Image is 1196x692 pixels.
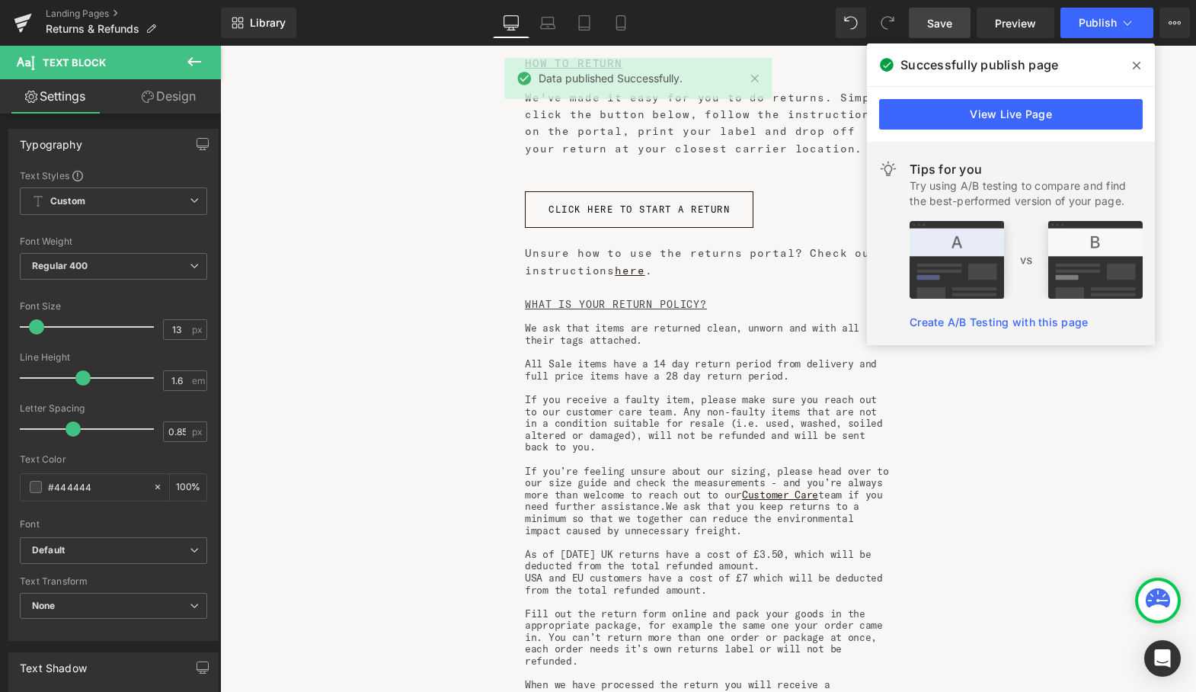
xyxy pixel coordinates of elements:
div: Font Weight [20,236,207,247]
span: Successfully publish page [900,56,1058,74]
strong: HOW TO RETURN [305,11,402,24]
a: Create A/B Testing with this page [910,316,1088,328]
div: Try using A/B testing to compare and find the best-performed version of your page. [910,178,1143,209]
a: Mobile [603,8,639,38]
p: If you’re feeling unsure about our sizing, please head over to our size guide and check the measu... [305,420,671,492]
i: Default [32,544,65,557]
p: If you receive a faulty item, please make sure you reach out to our customer care team. Any non-f... [305,348,671,408]
p: When we have processed the return you will receive a confirmation email. You can expect this [DAT... [305,633,671,681]
div: Typography [20,130,82,151]
a: New Library [221,8,296,38]
span: Save [927,15,952,31]
div: Font Size [20,301,207,312]
span: Text Block [43,56,106,69]
span: em [192,376,205,386]
a: Tablet [566,8,603,38]
span: Returns & Refunds [46,23,139,35]
span: Preview [995,15,1036,31]
span: px [192,325,205,335]
img: tip.png [910,221,1143,299]
button: More [1159,8,1190,38]
button: Publish [1060,8,1153,38]
span: CLICK HERE TO START A RETURN [328,159,510,169]
button: Redo [872,8,903,38]
div: We've made it easy for you to do returns. Simply click the button below, follow the instructions ... [305,9,671,146]
div: Text Shadow [20,653,87,674]
p: As of [DATE] UK returns have a cost of £3.50, which will be deducted from the total refunded amount. [305,503,671,527]
span: px [192,427,205,437]
p: All Sale items have a 14 day return period from delivery and full price items have a 28 day retur... [305,312,671,336]
span: Publish [1079,17,1117,29]
div: % [170,474,206,501]
div: Tips for you [910,160,1143,178]
a: Customer Care [522,443,598,455]
a: CLICK HERE TO START A RETURN [305,146,533,182]
span: Library [250,16,286,30]
div: Text Transform [20,576,207,587]
div: Line Height [20,352,207,363]
div: Text Color [20,454,207,465]
input: Color [48,479,146,495]
a: Landing Pages [46,8,221,20]
button: Undo [836,8,866,38]
a: Laptop [529,8,566,38]
a: Desktop [493,8,529,38]
a: View Live Page [879,99,1143,130]
u: WHAT IS YOUR RETURN POLICY? [305,252,487,264]
a: Preview [977,8,1054,38]
p: Fill out the return form online and pack your goods in the appropriate package, for example the s... [305,562,671,622]
a: Design [114,79,224,114]
div: Font [20,519,207,530]
img: light.svg [879,160,897,178]
b: Regular 400 [32,260,88,271]
div: Letter Spacing [20,403,207,414]
p: USA and EU customers have a cost of £7 which will be deducted from the total refunded amount. [305,527,671,550]
b: Custom [50,195,85,208]
span: Data published Successfully. [539,70,683,87]
b: None [32,600,56,611]
p: We ask that items are returned clean, unworn and with all their tags attached. [305,277,671,300]
div: Open Intercom Messenger [1144,640,1181,677]
a: here [395,218,424,232]
div: Unsure how to use the returns portal? Check our instructions . [305,199,671,233]
div: Text Styles [20,169,207,181]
